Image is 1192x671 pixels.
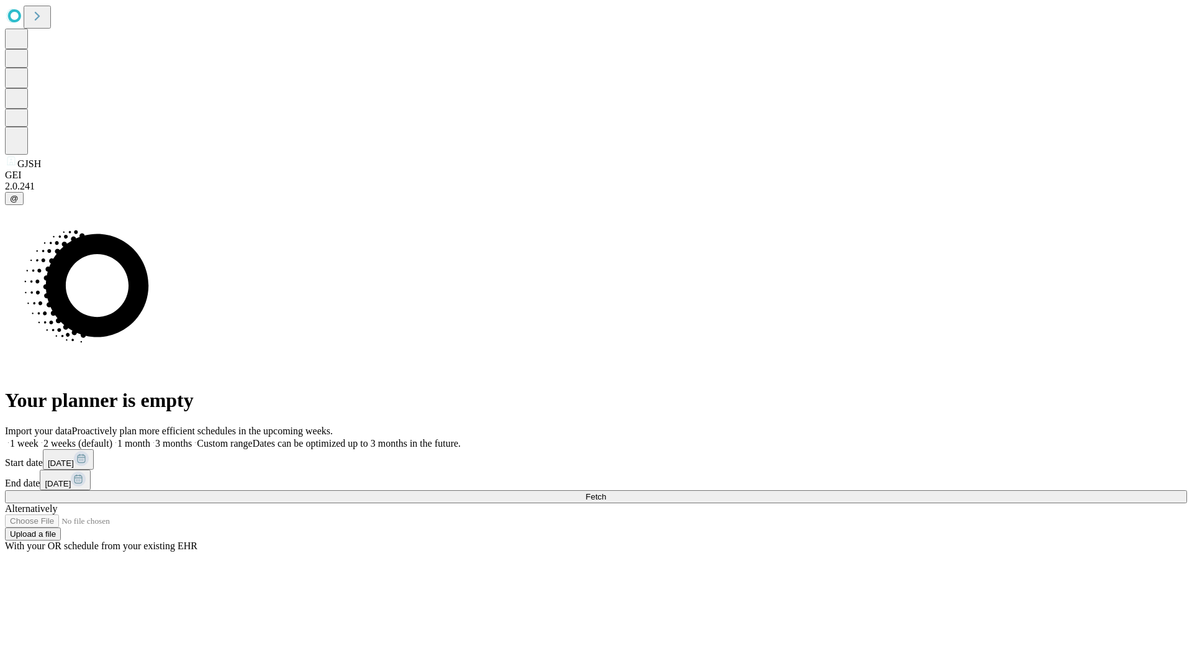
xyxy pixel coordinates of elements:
button: Upload a file [5,527,61,541]
span: Fetch [585,492,606,501]
span: 1 week [10,438,38,449]
span: With your OR schedule from your existing EHR [5,541,197,551]
span: GJSH [17,158,41,169]
span: @ [10,194,19,203]
span: 3 months [155,438,192,449]
button: @ [5,192,24,205]
span: [DATE] [48,459,74,468]
span: Import your data [5,426,72,436]
span: 2 weeks (default) [43,438,112,449]
button: Fetch [5,490,1187,503]
span: Dates can be optimized up to 3 months in the future. [253,438,461,449]
div: Start date [5,449,1187,470]
div: GEI [5,170,1187,181]
button: [DATE] [40,470,91,490]
span: [DATE] [45,479,71,488]
span: Proactively plan more efficient schedules in the upcoming weeks. [72,426,333,436]
div: 2.0.241 [5,181,1187,192]
span: Alternatively [5,503,57,514]
div: End date [5,470,1187,490]
span: Custom range [197,438,252,449]
button: [DATE] [43,449,94,470]
h1: Your planner is empty [5,389,1187,412]
span: 1 month [117,438,150,449]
